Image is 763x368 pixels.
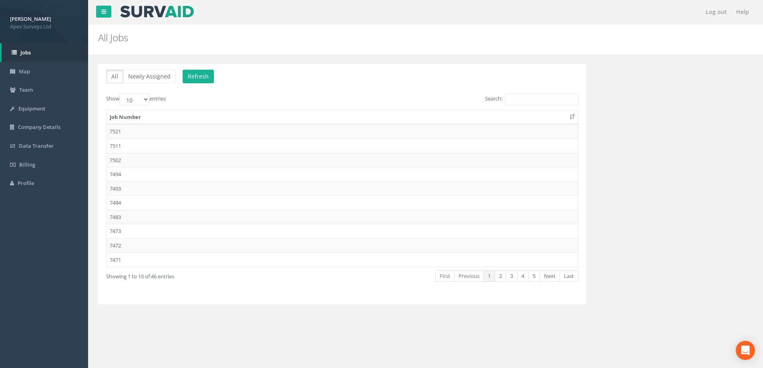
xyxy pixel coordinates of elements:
td: 7471 [107,253,578,267]
span: Profile [18,179,34,187]
th: Job Number: activate to sort column ascending [107,110,578,125]
strong: [PERSON_NAME] [10,15,51,22]
span: Team [19,86,33,93]
span: Billing [19,161,35,168]
span: Jobs [20,49,31,56]
button: Refresh [183,70,214,83]
td: 7494 [107,167,578,181]
a: First [435,270,455,282]
select: Showentries [119,93,149,105]
a: 2 [495,270,506,282]
td: 7521 [107,124,578,139]
a: Previous [454,270,484,282]
a: 1 [483,270,495,282]
span: Data Transfer [19,142,54,149]
label: Show entries [106,93,166,105]
td: 7472 [107,238,578,253]
label: Search: [485,93,578,105]
a: Jobs [2,43,88,62]
span: Company Details [18,123,60,131]
a: Next [540,270,560,282]
input: Search: [505,93,578,105]
td: 7484 [107,195,578,210]
span: Equipment [18,105,45,112]
td: 7483 [107,210,578,224]
td: 7511 [107,139,578,153]
span: Map [19,68,30,75]
button: All [106,70,123,83]
div: Showing 1 to 10 of 46 entries [106,269,296,280]
a: Last [560,270,578,282]
td: 7502 [107,153,578,167]
h2: All Jobs [98,32,642,43]
a: 5 [528,270,540,282]
div: Open Intercom Messenger [736,341,755,360]
td: 7473 [107,224,578,238]
td: 7493 [107,181,578,196]
button: Newly Assigned [123,70,176,83]
a: 3 [506,270,517,282]
a: 4 [517,270,529,282]
span: Apex Surveys Ltd [10,23,78,30]
a: [PERSON_NAME] Apex Surveys Ltd [10,13,78,30]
